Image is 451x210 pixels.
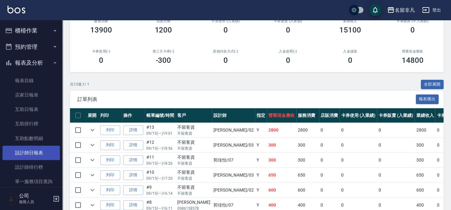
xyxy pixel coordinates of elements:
h3: 0 [286,56,290,65]
a: 報表匯出 [416,96,439,102]
td: 0 [319,183,340,197]
h2: 入金儲值 [326,49,374,53]
div: 不留客資 [177,184,210,191]
a: 設計師排行榜 [2,160,60,174]
th: 卡券販賣 (入業績) [377,108,415,123]
h3: 14800 [401,56,423,65]
td: 0 [319,138,340,152]
td: 2800 [296,123,319,137]
div: 不留客資 [177,154,210,161]
div: 不留客資 [177,124,210,131]
td: 0 [377,153,415,167]
a: 互助日報表 [2,102,60,117]
td: #11 [145,153,176,167]
img: Logo [7,6,25,13]
th: 指定 [255,108,267,123]
td: 0 [377,183,415,197]
button: save [369,4,381,16]
td: Y [255,168,267,182]
td: #12 [145,138,176,152]
h3: 0 [348,56,352,65]
a: 詳情 [123,140,143,150]
a: 報表目錄 [2,73,60,88]
td: 0 [339,183,377,197]
td: 0 [377,123,415,137]
a: 店家日報表 [2,88,60,102]
td: [PERSON_NAME] /03 [212,138,255,152]
th: 客戶 [176,108,212,123]
th: 展開 [86,108,99,123]
div: 不留客資 [177,139,210,146]
td: 300 [414,153,435,167]
h2: 營業現金應收 [389,49,436,53]
h2: 店販消費 [140,19,187,23]
td: Y [255,153,267,167]
button: 報表匯出 [416,94,439,104]
td: 300 [414,138,435,152]
td: 2800 [414,123,435,137]
a: 互助點數明細 [2,131,60,146]
button: 名留非凡 [385,4,417,17]
button: 列印 [100,155,120,165]
h2: 卡券販賣 (入業績) [264,19,312,23]
a: 詳情 [123,155,143,165]
th: 服務消費 [296,108,319,123]
p: 09/15 (一) 19:01 [146,131,174,136]
td: 0 [377,138,415,152]
h2: 卡券販賣 (不入業績) [389,19,436,23]
td: 300 [296,153,319,167]
th: 設計師 [212,108,255,123]
button: 報表及分析 [2,55,60,71]
a: 詳情 [123,200,143,210]
p: 09/15 (一) 18:56 [146,146,174,151]
td: Y [255,138,267,152]
td: 300 [296,138,319,152]
th: 操作 [122,108,145,123]
td: 0 [377,168,415,182]
a: 互助排行榜 [2,117,60,131]
h3: 0 [286,26,290,34]
a: 詳情 [123,185,143,195]
h3: 0 [410,26,414,34]
img: Person [5,192,17,205]
div: 不留客資 [177,169,210,176]
button: 列印 [100,200,120,210]
td: 0 [339,153,377,167]
button: 全部展開 [421,80,444,89]
td: 0 [319,168,340,182]
button: expand row [88,170,97,180]
th: 業績收入 [414,108,435,123]
td: 郭佳怡 /07 [212,153,255,167]
td: 600 [267,183,296,197]
th: 卡券使用 (入業績) [339,108,377,123]
th: 帳單編號/時間 [145,108,176,123]
p: 服務人員 [19,199,51,205]
h3: 15100 [339,26,361,34]
h3: 1200 [154,26,172,34]
button: expand row [88,125,97,135]
h2: 卡券使用(-) [77,49,125,53]
h3: 13900 [90,26,112,34]
td: #9 [145,183,176,197]
div: [PERSON_NAME] [177,199,210,206]
td: 600 [414,183,435,197]
button: 列印 [100,125,120,135]
th: 營業現金應收 [267,108,296,123]
button: 櫃檯作業 [2,22,60,39]
div: 名留非凡 [395,6,414,14]
td: 0 [319,153,340,167]
td: 300 [267,153,296,167]
a: 單一服務項目查詢 [2,174,60,189]
td: [PERSON_NAME] /02 [212,183,255,197]
button: expand row [88,200,97,210]
button: expand row [88,140,97,150]
td: Y [255,123,267,137]
td: 650 [296,168,319,182]
p: 不留客資 [177,191,210,196]
td: 2800 [267,123,296,137]
button: 列印 [100,185,120,195]
td: 650 [414,168,435,182]
h2: 業績收入 [326,19,374,23]
p: 09/15 (一) 18:26 [146,161,174,166]
h5: 公司 [19,193,51,199]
